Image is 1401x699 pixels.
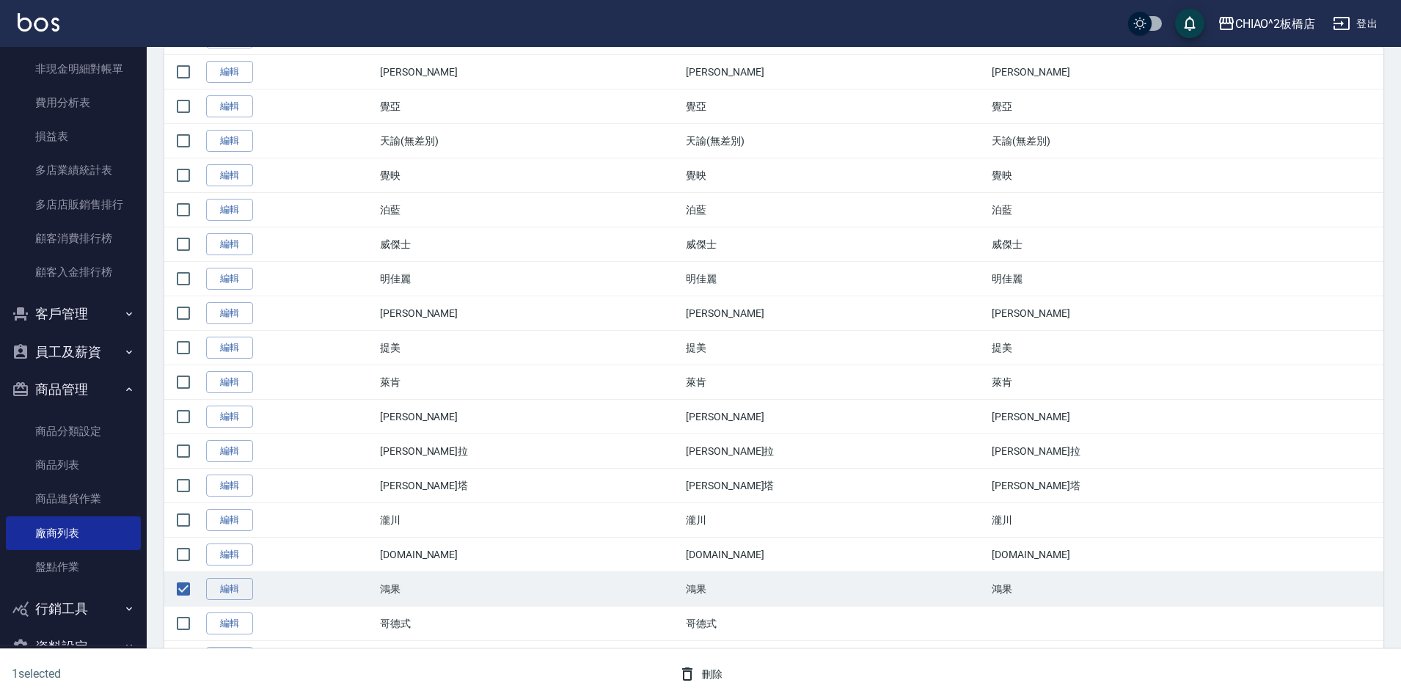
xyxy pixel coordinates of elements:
td: 明佳麗 [682,262,988,296]
button: 員工及薪資 [6,333,141,371]
h6: 1 selected [12,665,348,683]
td: [DOMAIN_NAME] [682,538,988,572]
button: CHIAO^2板橋店 [1212,9,1322,39]
td: 泊藍 [682,193,988,227]
td: [PERSON_NAME] [988,400,1294,434]
a: 編輯 [206,578,253,601]
td: 泊藍 [988,193,1294,227]
td: 京喚羽 [988,641,1294,676]
a: 廠商列表 [6,516,141,550]
td: 覺亞 [376,89,682,124]
a: 盤點作業 [6,550,141,584]
a: 編輯 [206,440,253,463]
button: 資料設定 [6,628,141,666]
a: 損益表 [6,120,141,153]
a: 編輯 [206,233,253,256]
td: 瀧川 [376,503,682,538]
td: 哥德式 [376,607,682,641]
button: 行銷工具 [6,590,141,628]
td: [PERSON_NAME] [682,400,988,434]
td: 提美 [682,331,988,365]
td: 威傑士 [988,227,1294,262]
td: 萊肯 [376,365,682,400]
td: [PERSON_NAME] [682,55,988,89]
td: 覺映 [682,158,988,193]
td: 天諭(無差別) [988,124,1294,158]
a: 編輯 [206,612,253,635]
td: 瀧川 [988,503,1294,538]
td: [PERSON_NAME] [682,296,988,331]
a: 編輯 [206,61,253,84]
a: 顧客入金排行榜 [6,255,141,289]
td: 威傑士 [376,227,682,262]
td: 鴻果 [682,572,988,607]
a: 商品列表 [6,448,141,482]
a: 編輯 [206,268,253,290]
a: 編輯 [206,647,253,670]
td: 京喚羽 [682,641,988,676]
td: 覺亞 [682,89,988,124]
a: 費用分析表 [6,86,141,120]
a: 編輯 [206,406,253,428]
td: [DOMAIN_NAME] [376,538,682,572]
button: 登出 [1327,10,1383,37]
td: 提美 [376,331,682,365]
td: 京喚羽 [376,641,682,676]
a: 編輯 [206,475,253,497]
button: 商品管理 [6,370,141,409]
td: 萊肯 [988,365,1294,400]
td: 威傑士 [682,227,988,262]
td: 天諭(無差別) [376,124,682,158]
td: [PERSON_NAME]拉 [682,434,988,469]
a: 多店店販銷售排行 [6,188,141,222]
button: save [1175,9,1204,38]
td: [PERSON_NAME]塔 [682,469,988,503]
td: [PERSON_NAME] [988,296,1294,331]
td: 天諭(無差別) [682,124,988,158]
a: 編輯 [206,544,253,566]
a: 編輯 [206,164,253,187]
img: Logo [18,13,59,32]
td: [PERSON_NAME] [988,55,1294,89]
a: 編輯 [206,199,253,222]
td: [PERSON_NAME] [376,296,682,331]
td: [PERSON_NAME]塔 [376,469,682,503]
td: 覺映 [376,158,682,193]
td: [PERSON_NAME] [376,400,682,434]
td: 覺映 [988,158,1294,193]
a: 編輯 [206,371,253,394]
td: 萊肯 [682,365,988,400]
a: 編輯 [206,302,253,325]
td: 覺亞 [988,89,1294,124]
td: 鴻果 [376,572,682,607]
a: 多店業績統計表 [6,153,141,187]
td: [DOMAIN_NAME] [988,538,1294,572]
a: 編輯 [206,509,253,532]
td: 泊藍 [376,193,682,227]
button: 客戶管理 [6,295,141,333]
a: 編輯 [206,95,253,118]
td: [PERSON_NAME]塔 [988,469,1294,503]
button: 刪除 [673,661,729,688]
td: 哥德式 [682,607,988,641]
td: 瀧川 [682,503,988,538]
td: 明佳麗 [988,262,1294,296]
td: 鴻果 [988,572,1294,607]
div: CHIAO^2板橋店 [1235,15,1316,33]
a: 編輯 [206,337,253,359]
a: 顧客消費排行榜 [6,222,141,255]
td: [PERSON_NAME] [376,55,682,89]
td: [PERSON_NAME]拉 [376,434,682,469]
a: 編輯 [206,130,253,153]
td: [PERSON_NAME]拉 [988,434,1294,469]
a: 非現金明細對帳單 [6,52,141,86]
td: 提美 [988,331,1294,365]
a: 商品進貨作業 [6,482,141,516]
a: 商品分類設定 [6,414,141,448]
td: 明佳麗 [376,262,682,296]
